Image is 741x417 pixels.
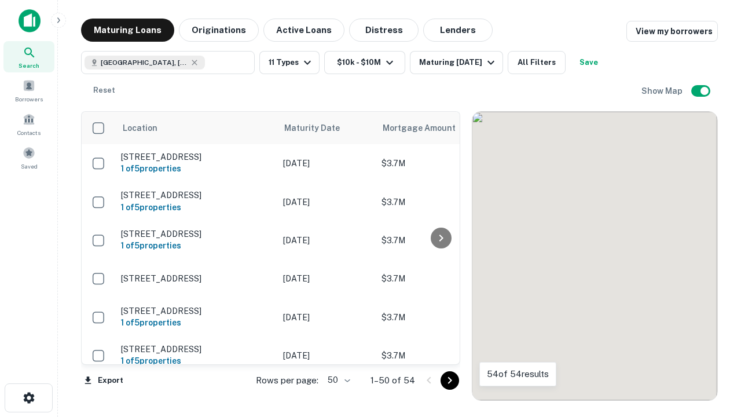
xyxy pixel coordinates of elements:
iframe: Chat Widget [683,287,741,343]
button: Reset [86,79,123,102]
span: Location [122,121,157,135]
a: Borrowers [3,75,54,106]
p: [DATE] [283,349,370,362]
h6: 1 of 5 properties [121,201,272,214]
h6: 1 of 5 properties [121,162,272,175]
p: [STREET_ADDRESS] [121,229,272,239]
button: Save your search to get updates of matches that match your search criteria. [570,51,607,74]
button: $10k - $10M [324,51,405,74]
p: $3.7M [381,311,497,324]
p: [STREET_ADDRESS] [121,190,272,200]
a: Saved [3,142,54,173]
p: [STREET_ADDRESS] [121,344,272,354]
p: [DATE] [283,157,370,170]
h6: 1 of 5 properties [121,239,272,252]
button: Maturing [DATE] [410,51,503,74]
p: 1–50 of 54 [370,374,415,387]
a: Search [3,41,54,72]
img: capitalize-icon.png [19,9,41,32]
p: $3.7M [381,272,497,285]
button: Originations [179,19,259,42]
th: Location [115,112,277,144]
a: Contacts [3,108,54,140]
p: [DATE] [283,311,370,324]
p: [DATE] [283,196,370,209]
p: $3.7M [381,234,497,247]
button: 11 Types [259,51,320,74]
p: Rows per page: [256,374,318,387]
button: All Filters [508,51,566,74]
button: Maturing Loans [81,19,174,42]
p: [STREET_ADDRESS] [121,306,272,316]
h6: 1 of 5 properties [121,316,272,329]
div: 50 [323,372,352,389]
a: View my borrowers [626,21,718,42]
span: Contacts [17,128,41,137]
span: Search [19,61,39,70]
span: [GEOGRAPHIC_DATA], [GEOGRAPHIC_DATA] [101,57,188,68]
p: $3.7M [381,196,497,209]
h6: 1 of 5 properties [121,354,272,367]
p: $3.7M [381,157,497,170]
p: [DATE] [283,234,370,247]
p: $3.7M [381,349,497,362]
h6: Show Map [641,85,684,97]
button: Export [81,372,126,389]
button: Distress [349,19,419,42]
span: Maturity Date [284,121,355,135]
span: Saved [21,162,38,171]
span: Mortgage Amount [383,121,471,135]
div: Maturing [DATE] [419,56,498,69]
button: Lenders [423,19,493,42]
span: Borrowers [15,94,43,104]
button: Go to next page [441,371,459,390]
th: Mortgage Amount [376,112,503,144]
button: Active Loans [263,19,344,42]
p: [DATE] [283,272,370,285]
p: 54 of 54 results [487,367,549,381]
p: [STREET_ADDRESS] [121,273,272,284]
div: 0 0 [472,112,717,400]
p: [STREET_ADDRESS] [121,152,272,162]
th: Maturity Date [277,112,376,144]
